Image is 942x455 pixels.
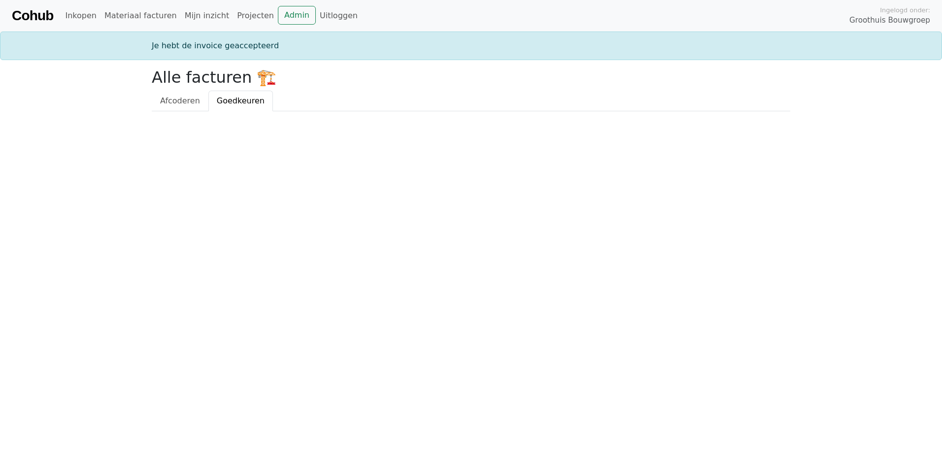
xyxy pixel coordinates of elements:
[181,6,234,26] a: Mijn inzicht
[61,6,100,26] a: Inkopen
[217,96,265,105] span: Goedkeuren
[278,6,316,25] a: Admin
[849,15,930,26] span: Groothuis Bouwgroep
[152,91,208,111] a: Afcoderen
[880,5,930,15] span: Ingelogd onder:
[316,6,362,26] a: Uitloggen
[146,40,796,52] div: Je hebt de invoice geaccepteerd
[101,6,181,26] a: Materiaal facturen
[208,91,273,111] a: Goedkeuren
[160,96,200,105] span: Afcoderen
[12,4,53,28] a: Cohub
[152,68,790,87] h2: Alle facturen 🏗️
[233,6,278,26] a: Projecten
